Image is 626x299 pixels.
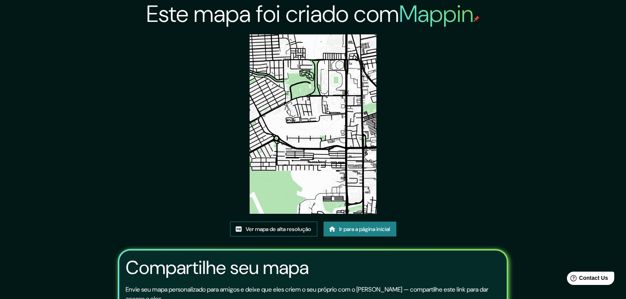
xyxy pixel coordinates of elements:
a: Ver mapa de alta resolução [230,222,317,236]
img: pino de mapa [473,16,480,22]
font: Ver mapa de alta resolução [246,226,311,233]
iframe: Help widget launcher [556,269,617,290]
a: Ir para a página inicial [324,222,396,236]
font: Ir para a página inicial [339,226,390,233]
font: Compartilhe seu mapa [126,255,309,280]
img: mapa criado [250,34,377,214]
